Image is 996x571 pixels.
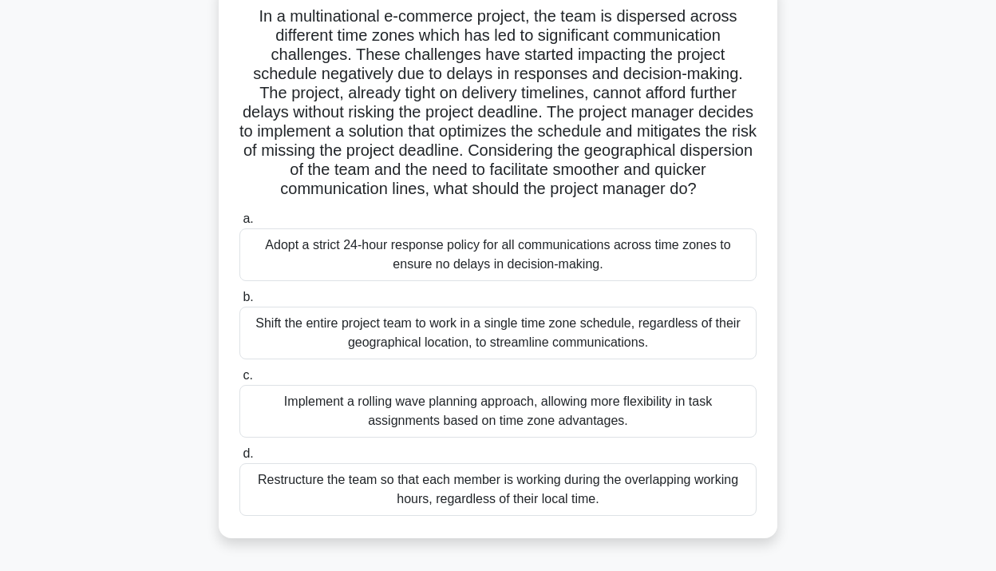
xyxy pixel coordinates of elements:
div: Adopt a strict 24-hour response policy for all communications across time zones to ensure no dela... [239,228,757,281]
span: b. [243,290,253,303]
div: Restructure the team so that each member is working during the overlapping working hours, regardl... [239,463,757,516]
span: a. [243,212,253,225]
span: c. [243,368,252,382]
div: Implement a rolling wave planning approach, allowing more flexibility in task assignments based o... [239,385,757,438]
h5: In a multinational e-commerce project, the team is dispersed across different time zones which ha... [238,6,758,200]
span: d. [243,446,253,460]
div: Shift the entire project team to work in a single time zone schedule, regardless of their geograp... [239,307,757,359]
